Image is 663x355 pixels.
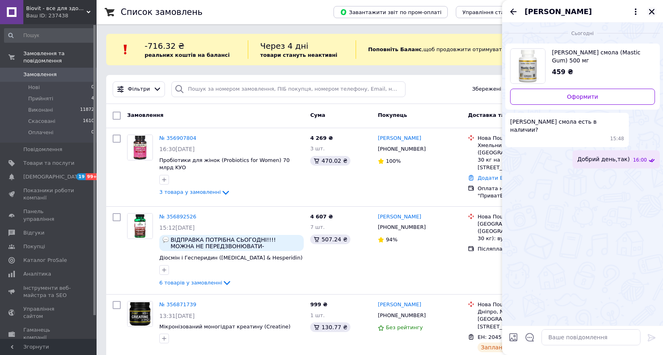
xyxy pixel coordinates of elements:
[83,118,94,125] span: 1610
[260,52,338,58] b: товари стануть неактивні
[378,135,421,142] a: [PERSON_NAME]
[478,142,570,171] div: Хмельницький ([GEOGRAPHIC_DATA].), №40 (до 30 кг на одне місце): вул. [STREET_ADDRESS]
[478,175,507,181] a: Додати ЕН
[159,214,196,220] a: № 356892526
[577,155,630,164] span: Добрий день,так)
[23,146,62,153] span: Повідомлення
[23,326,74,341] span: Гаманець компанії
[159,280,232,286] a: 6 товарів у замовленні
[76,173,86,180] span: 19
[386,158,401,164] span: 100%
[356,40,564,59] div: , щоб продовжити отримувати замовлення
[127,112,163,118] span: Замовлення
[386,237,397,243] span: 94%
[23,187,74,201] span: Показники роботи компанії
[525,6,640,17] button: [PERSON_NAME]
[478,334,535,340] span: ЕН: 20451225213354
[378,312,426,318] span: [PHONE_NUMBER]
[310,145,325,152] span: 3 шт.
[144,41,184,51] span: -716.32 ₴
[23,270,51,278] span: Аналітика
[28,118,56,125] span: Скасовані
[23,50,97,64] span: Замовлення та повідомлення
[159,255,303,261] a: Діосмін і Гесперидин ([MEDICAL_DATA] & Hesperidin)
[510,118,624,134] span: [PERSON_NAME] смола есть в наличии?
[525,6,592,17] span: [PERSON_NAME]
[378,112,407,118] span: Покупець
[128,85,150,93] span: Фільтри
[552,68,573,76] span: 459 ₴
[159,280,222,286] span: 6 товарів у замовленні
[525,332,535,343] button: Відкрити шаблони відповідей
[127,301,153,327] a: Фото товару
[28,129,54,136] span: Оплачені
[128,135,152,160] img: Фото товару
[128,301,152,326] img: Фото товару
[511,49,545,83] img: 4113189397_w640_h640_smola-mastikovogo-dereva.jpg
[510,48,655,84] a: Переглянути товар
[159,224,195,231] span: 15:12[DATE]
[144,52,230,58] b: реальних коштів на балансі
[159,189,221,195] span: 3 товара у замовленні
[610,135,624,142] span: 15:48 12.08.2025
[121,7,202,17] h1: Список замовлень
[647,7,657,17] button: Закрити
[28,95,53,102] span: Прийняті
[260,41,309,51] span: Через 4 дні
[568,30,597,37] span: Сьогодні
[159,189,231,195] a: 3 товара у замовленні
[378,224,426,230] span: [PHONE_NUMBER]
[23,257,67,264] span: Каталог ProSale
[91,129,94,136] span: 0
[633,157,647,164] span: 16:00 12.08.2025
[23,243,45,250] span: Покупці
[472,85,527,93] span: Збережені фільтри:
[159,313,195,319] span: 13:31[DATE]
[26,5,86,12] span: Biovit - все для здоров'я та краси
[310,135,333,141] span: 4 269 ₴
[171,237,301,249] span: ВІДПРАВКА ПОТРІБНА СЬОГОДНІ!!!! МОЖНА НЕ ПЕРЕДЗВОНЮВАТИ-ЗАМОВЛЕННЯ ПІДТВЕРДЖУЮ!!!
[310,112,325,118] span: Cума
[478,301,570,308] div: Нова Пошта
[23,71,57,78] span: Замовлення
[159,157,290,171] span: Пробіотики для жінок (Probiotics for Women) 70 млрд KУО
[119,44,132,56] img: :exclamation:
[505,29,660,37] div: 12.08.2025
[334,6,448,18] button: Завантажити звіт по пром-оплаті
[310,322,350,332] div: 130.77 ₴
[310,301,327,307] span: 999 ₴
[552,48,649,64] span: [PERSON_NAME] смола (Mastic Gum) 500 мг
[171,81,405,97] input: Пошук за номером замовлення, ПІБ покупця, номером телефону, Email, номером накладної
[510,89,655,105] a: Оформити
[159,146,195,152] span: 16:30[DATE]
[378,146,426,152] span: [PHONE_NUMBER]
[23,229,44,237] span: Відгуки
[23,284,74,299] span: Інструменти веб-майстра та SEO
[28,106,53,114] span: Виконані
[310,235,350,244] div: 507.24 ₴
[159,301,196,307] a: № 356871739
[368,46,422,52] b: Поповніть Баланс
[159,324,290,330] a: Мікронізований моногідрат креатину (Creatine)
[478,213,570,220] div: Нова Пошта
[310,224,325,230] span: 7 шт.
[310,312,325,318] span: 1 шт.
[23,208,74,222] span: Панель управління
[127,135,153,160] a: Фото товару
[378,213,421,221] a: [PERSON_NAME]
[478,343,523,352] div: Заплановано
[163,237,169,243] img: :speech_balloon:
[478,220,570,243] div: [GEOGRAPHIC_DATA] ([GEOGRAPHIC_DATA].), №86 (до 30 кг): вул. [STREET_ADDRESS]
[509,7,518,17] button: Назад
[91,84,94,91] span: 0
[91,95,94,102] span: 4
[80,106,94,114] span: 11872
[128,214,152,239] img: Фото товару
[127,213,153,239] a: Фото товару
[478,185,570,199] div: Оплата на іменну картку "ПриватБанк"
[23,305,74,320] span: Управління сайтом
[310,156,350,166] div: 470.02 ₴
[159,135,196,141] a: № 356907804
